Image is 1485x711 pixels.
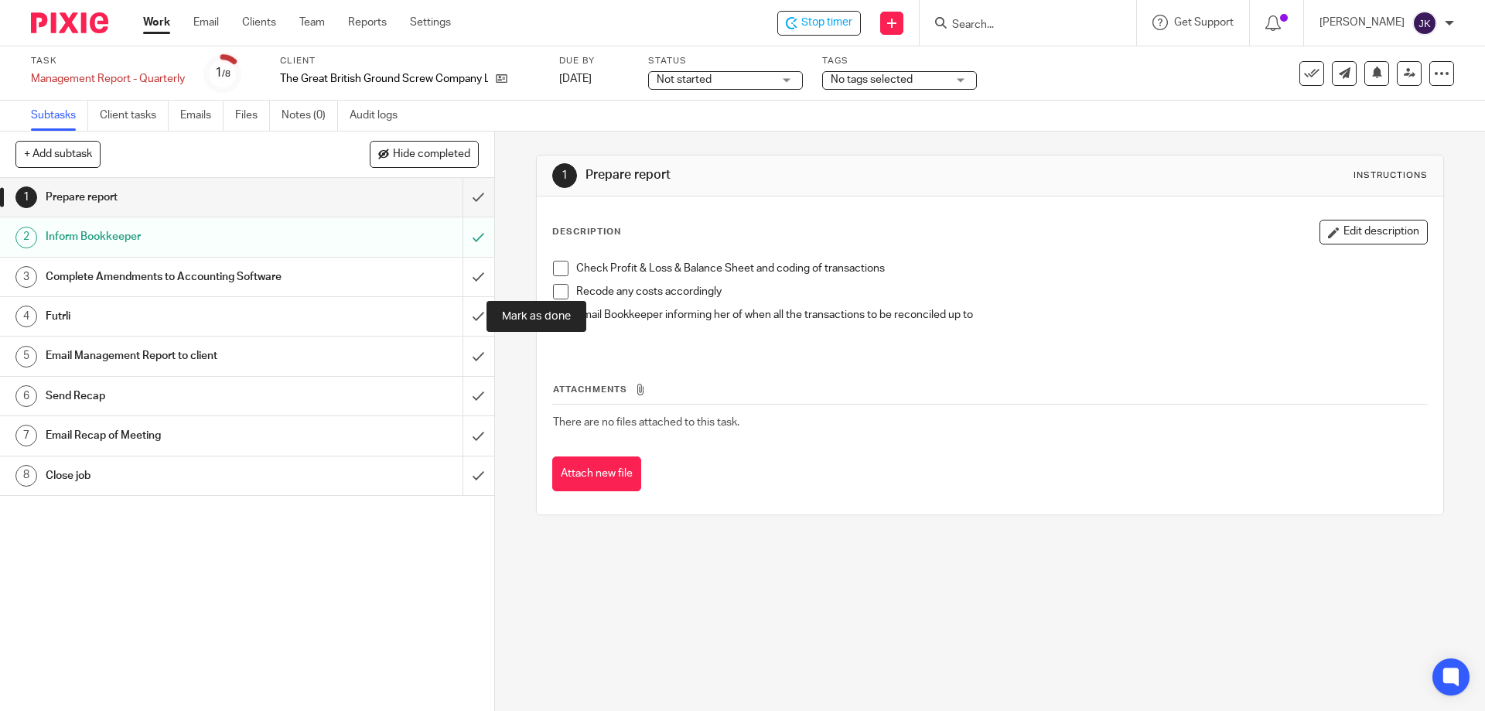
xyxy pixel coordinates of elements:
a: Reports [348,15,387,30]
h1: Email Management Report to client [46,344,313,367]
div: 1 [15,186,37,208]
div: 1 [552,163,577,188]
div: 3 [15,266,37,288]
a: Team [299,15,325,30]
button: Attach new file [552,456,641,491]
h1: Send Recap [46,385,313,408]
div: Instructions [1354,169,1428,182]
a: Settings [410,15,451,30]
p: Description [552,226,621,238]
h1: Complete Amendments to Accounting Software [46,265,313,289]
img: Pixie [31,12,108,33]
label: Client [280,55,540,67]
h1: Prepare report [585,167,1023,183]
button: Hide completed [370,141,479,167]
img: svg%3E [1412,11,1437,36]
div: 8 [15,465,37,487]
h1: Inform Bookkeeper [46,225,313,248]
div: 4 [15,306,37,327]
span: Stop timer [801,15,852,31]
div: 2 [15,227,37,248]
div: The Great British Ground Screw Company Limited - Management Report - Quarterly [777,11,861,36]
button: + Add subtask [15,141,101,167]
p: The Great British Ground Screw Company Limited [280,71,488,87]
a: Files [235,101,270,131]
a: Subtasks [31,101,88,131]
a: Email [193,15,219,30]
span: [DATE] [559,73,592,84]
div: 7 [15,425,37,446]
p: [PERSON_NAME] [1319,15,1405,30]
h1: Email Recap of Meeting [46,424,313,447]
h1: Prepare report [46,186,313,209]
label: Due by [559,55,629,67]
span: Attachments [553,385,627,394]
div: Management Report - Quarterly [31,71,185,87]
span: Get Support [1174,17,1234,28]
button: Edit description [1319,220,1428,244]
span: No tags selected [831,74,913,85]
small: /8 [222,70,230,78]
a: Client tasks [100,101,169,131]
div: 1 [215,64,230,82]
label: Tags [822,55,977,67]
div: 6 [15,385,37,407]
span: There are no files attached to this task. [553,417,739,428]
label: Status [648,55,803,67]
label: Task [31,55,185,67]
span: Hide completed [393,149,470,161]
a: Clients [242,15,276,30]
a: Audit logs [350,101,409,131]
span: Not started [657,74,712,85]
p: Email Bookkeeper informing her of when all the transactions to be reconciled up to [576,307,1426,323]
a: Notes (0) [282,101,338,131]
input: Search [951,19,1090,32]
p: Check Profit & Loss & Balance Sheet and coding of transactions [576,261,1426,276]
h1: Futrli [46,305,313,328]
div: 5 [15,346,37,367]
a: Work [143,15,170,30]
a: Emails [180,101,224,131]
p: Recode any costs accordingly [576,284,1426,299]
h1: Close job [46,464,313,487]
